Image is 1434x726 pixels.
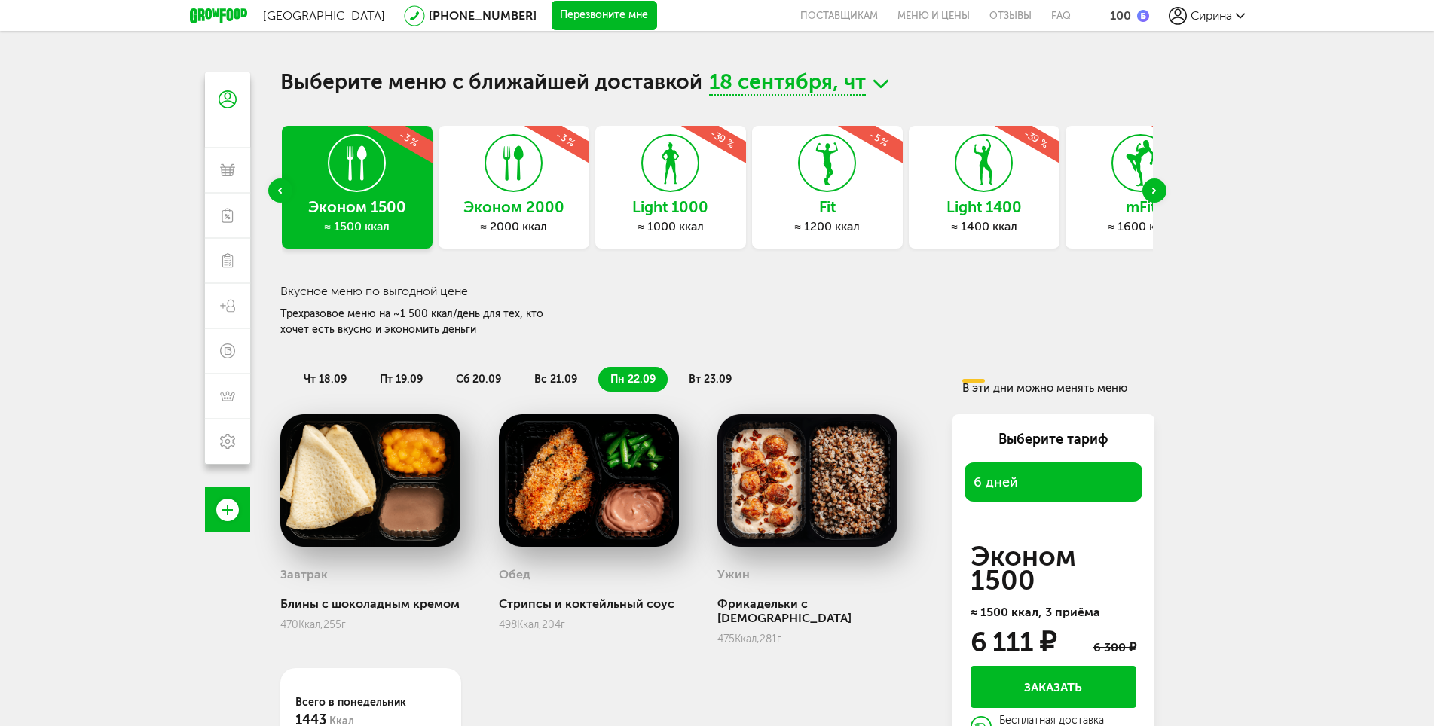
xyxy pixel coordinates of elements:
[971,544,1136,593] h3: Эконом 1500
[552,1,657,31] button: Перезвоните мне
[735,633,760,645] span: Ккал,
[456,373,501,386] span: сб 20.09
[595,219,746,234] div: ≈ 1000 ккал
[298,618,323,631] span: Ккал,
[304,373,347,386] span: чт 18.09
[965,429,1142,449] div: Выберите тариф
[280,618,461,631] div: 470 255
[752,199,903,215] h3: Fit
[429,8,537,23] a: [PHONE_NUMBER]
[341,618,346,631] span: г
[909,199,1059,215] h3: Light 1400
[1066,199,1216,215] h3: mFit
[380,373,423,386] span: пт 19.09
[689,373,732,386] span: вт 23.09
[499,596,680,611] div: Стрипсы и коктейльный соус
[439,199,589,215] h3: Эконом 2000
[971,605,1100,619] span: ≈ 1500 ккал, 3 приёма
[1066,219,1216,234] div: ≈ 1600 ккал
[709,72,866,96] span: 18 сентября, чт
[809,93,949,185] div: -5 %
[752,219,903,234] div: ≈ 1200 ккал
[595,199,746,215] h3: Light 1000
[610,373,656,386] span: пн 22.09
[439,219,589,234] div: ≈ 2000 ккал
[499,567,530,581] h3: Обед
[534,373,577,386] span: вс 21.09
[717,633,928,645] div: 475 281
[268,178,292,203] div: Previous slide
[280,414,461,547] img: big_FYI3kTKs1pVATXcC.png
[499,618,680,631] div: 498 204
[971,630,1056,654] div: 6 111 ₽
[280,72,1154,96] h1: Выберите меню с ближайшей доставкой
[280,596,461,611] div: Блины с шоколадным кремом
[280,567,328,581] h3: Завтрак
[966,93,1106,185] div: -39 %
[282,199,433,215] h3: Эконом 1500
[1093,640,1136,654] div: 6 300 ₽
[517,618,542,631] span: Ккал,
[777,633,781,645] span: г
[1142,178,1166,203] div: Next slide
[717,567,750,581] h3: Ужин
[496,93,636,185] div: -3 %
[717,414,898,547] img: big_iDMcim955OKXSaZW.png
[561,618,565,631] span: г
[282,219,433,234] div: ≈ 1500 ккал
[653,93,793,185] div: -39 %
[1110,8,1131,23] div: 100
[1137,10,1149,22] img: bonus_b.cdccf46.png
[962,379,1149,395] div: В эти дни можно менять меню
[971,666,1136,708] button: Заказать
[974,471,1133,493] span: 6 дней
[280,284,742,298] h3: Вкусное меню по выгодной цене
[499,414,680,547] img: big_TwjRKnIyd7m5MQrK.png
[263,8,385,23] span: [GEOGRAPHIC_DATA]
[280,306,567,337] div: Трехразовое меню на ~1 500 ккал/день для тех, кто хочет есть вкусно и экономить деньги
[339,93,479,185] div: -3 %
[909,219,1059,234] div: ≈ 1400 ккал
[1191,8,1232,23] span: Сирина
[717,596,928,625] div: Фрикадельки с [DEMOGRAPHIC_DATA]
